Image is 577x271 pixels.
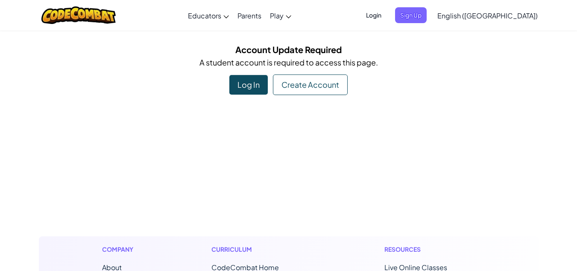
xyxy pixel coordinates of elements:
h1: Resources [384,245,475,254]
h1: Company [102,245,142,254]
button: Login [361,7,387,23]
h5: Account Update Required [45,43,532,56]
a: Parents [233,4,266,27]
img: CodeCombat logo [41,6,116,24]
a: Play [266,4,296,27]
span: Play [270,11,284,20]
span: Educators [188,11,221,20]
div: Create Account [273,74,348,95]
a: English ([GEOGRAPHIC_DATA]) [433,4,542,27]
button: Sign Up [395,7,427,23]
span: English ([GEOGRAPHIC_DATA]) [437,11,538,20]
p: A student account is required to access this page. [45,56,532,68]
a: Educators [184,4,233,27]
div: Log In [229,75,268,95]
h1: Curriculum [211,245,315,254]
